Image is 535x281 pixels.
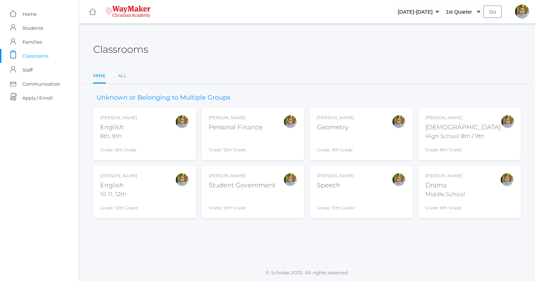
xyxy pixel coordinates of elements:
[209,135,263,153] div: Grade: 12th Grade
[425,143,501,153] div: Grade: 8th Grade
[425,173,465,179] div: [PERSON_NAME]
[22,7,37,21] span: Home
[100,132,137,140] div: 8th, 9th
[425,115,501,121] div: [PERSON_NAME]
[500,173,514,187] div: Kylen Braileanu
[22,21,43,35] span: Students
[317,181,355,190] div: Speech
[501,115,515,129] div: Kylen Braileanu
[100,115,137,121] div: [PERSON_NAME]
[209,193,276,211] div: Grade: 12th Grade
[209,123,263,132] div: Personal Finance
[484,6,502,18] input: Go
[22,91,53,105] span: Apply / Enroll
[175,173,189,187] div: Kylen Braileanu
[118,69,127,83] a: All
[425,123,501,132] div: [DEMOGRAPHIC_DATA]
[100,143,137,153] div: Grade: 8th Grade
[22,35,42,49] span: Families
[100,190,138,199] div: 10, 11, 12th
[392,115,406,129] div: Kylen Braileanu
[209,115,263,121] div: [PERSON_NAME]
[93,94,234,101] h3: Unknown or Belonging to Multiple Groups
[79,269,535,276] p: © Scholae 2025. All rights reserved.
[425,190,465,199] div: Middle School
[425,132,501,140] div: High School 8th / 9th
[22,77,60,91] span: Communication
[283,115,297,129] div: Kylen Braileanu
[22,63,33,77] span: Staff
[209,173,276,179] div: [PERSON_NAME]
[100,173,138,179] div: [PERSON_NAME]
[317,123,354,132] div: Geometry
[175,115,189,129] div: Kylen Braileanu
[100,201,138,211] div: Grade: 10th Grade
[317,115,354,121] div: [PERSON_NAME]
[425,201,465,211] div: Grade: 6th Grade
[93,44,148,55] h2: Classrooms
[283,173,297,187] div: Kylen Braileanu
[515,5,529,19] div: Kylen Braileanu
[100,181,138,190] div: English
[100,123,137,132] div: English
[22,49,48,63] span: Classrooms
[317,193,355,211] div: Grade: 10th Grade
[425,181,465,190] div: Drama
[317,173,355,179] div: [PERSON_NAME]
[93,69,106,84] a: Mine
[392,173,406,187] div: Kylen Braileanu
[105,6,151,18] img: waymaker-logo-stack-white-1602f2b1af18da31a5905e9982d058868370996dac5278e84edea6dabf9a3315.png
[317,135,354,153] div: Grade: 9th Grade
[209,181,276,190] div: Student Government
